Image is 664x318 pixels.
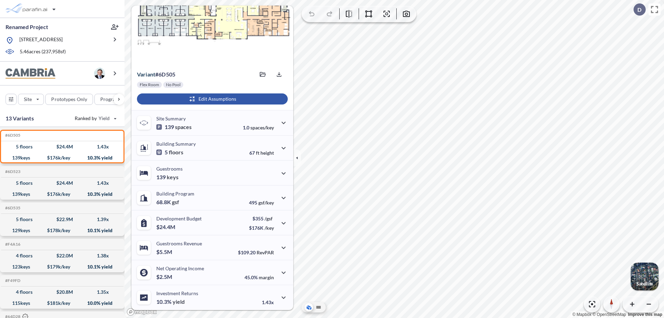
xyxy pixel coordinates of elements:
[238,249,274,255] p: $109.20
[305,303,313,311] button: Aerial View
[245,274,274,280] p: 45.0%
[4,278,20,283] h5: Click to copy the code
[156,191,194,197] p: Building Program
[572,312,591,317] a: Mapbox
[127,308,157,316] a: Mapbox homepage
[156,298,185,305] p: 10.3%
[137,71,155,78] span: Variant
[250,125,274,130] span: spaces/key
[156,240,202,246] p: Guestrooms Revenue
[18,94,44,105] button: Site
[45,94,93,105] button: Prototypes Only
[100,96,120,103] p: Program
[156,141,196,147] p: Building Summary
[592,312,626,317] a: OpenStreetMap
[173,298,185,305] span: yield
[175,124,192,130] span: spaces
[631,263,658,290] img: Switcher Image
[249,216,274,221] p: $355
[167,174,178,181] span: keys
[314,303,323,311] button: Site Plan
[156,273,173,280] p: $2.5M
[243,125,274,130] p: 1.0
[256,150,259,156] span: ft
[51,96,87,103] p: Prototypes Only
[637,7,642,13] p: D
[156,216,202,221] p: Development Budget
[137,93,288,105] button: Edit Assumptions
[249,200,274,206] p: 495
[19,36,63,45] p: [STREET_ADDRESS]
[265,216,273,221] span: /gsf
[257,249,274,255] span: RevPAR
[99,115,110,122] span: Yield
[156,166,183,172] p: Guestrooms
[258,200,274,206] span: gsf/key
[169,149,183,156] span: floors
[156,124,192,130] p: 139
[259,274,274,280] span: margin
[628,312,662,317] a: Improve this map
[20,48,66,56] p: 5.46 acres ( 237,958 sf)
[166,82,181,88] p: No Pool
[140,82,159,88] p: Flex Room
[94,94,132,105] button: Program
[4,169,20,174] h5: Click to copy the code
[4,206,20,210] h5: Click to copy the code
[94,68,105,79] img: user logo
[249,225,274,231] p: $176K
[6,68,55,79] img: BrandImage
[156,265,204,271] p: Net Operating Income
[265,225,274,231] span: /key
[4,133,20,138] h5: Click to copy the code
[636,281,653,287] p: Satellite
[156,224,176,230] p: $24.4M
[156,290,198,296] p: Investment Returns
[156,116,186,121] p: Site Summary
[631,263,658,290] button: Switcher ImageSatellite
[260,150,274,156] span: height
[156,149,183,156] p: 5
[249,150,274,156] p: 67
[24,96,32,103] p: Site
[156,248,173,255] p: $5.5M
[262,299,274,305] p: 1.43x
[6,23,48,31] p: Renamed Project
[156,174,178,181] p: 139
[6,114,34,122] p: 13 Variants
[172,199,179,206] span: gsf
[137,71,175,78] p: # 6d505
[156,199,179,206] p: 68.8K
[69,113,121,124] button: Ranked by Yield
[4,242,20,247] h5: Click to copy the code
